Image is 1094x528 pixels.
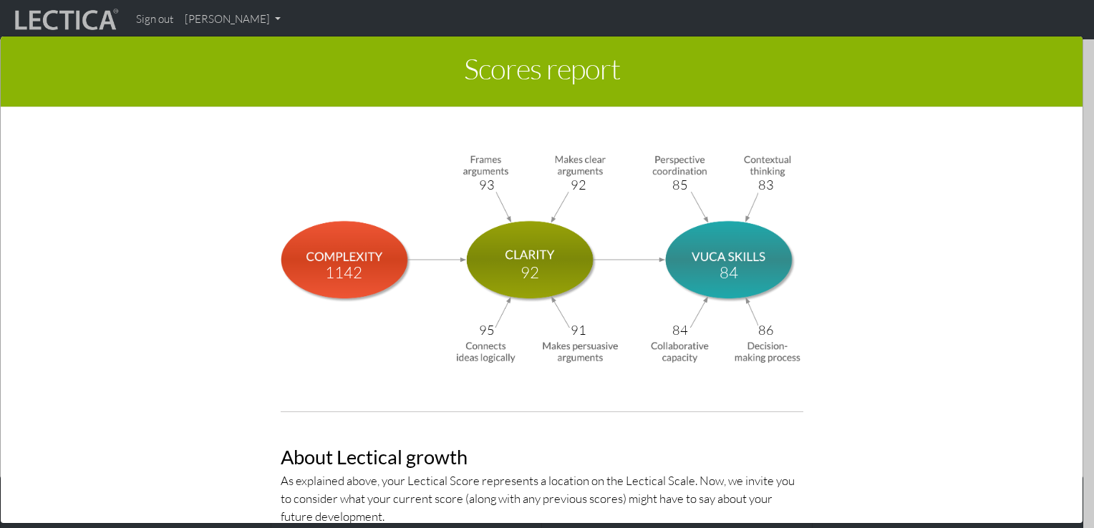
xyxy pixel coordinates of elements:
div: 93 [479,175,495,195]
h2: About Lectical growth [281,446,803,468]
div: 91 [571,321,586,340]
div: 83 [758,175,774,195]
div: 84 [672,321,688,340]
h1: Scores report [11,47,1072,96]
div: 95 [479,321,495,340]
div: 85 [672,175,688,195]
div: 86 [758,321,774,340]
div: 84 [720,260,738,284]
img: Lectical, VUCA, & Clarity Scores [281,150,803,366]
div: 92 [571,175,586,195]
div: 92 [521,260,539,284]
p: As explained above, your Lectical Score represents a location on the Lectical Scale. Now, we invi... [281,471,803,526]
div: 1142 [325,260,362,284]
